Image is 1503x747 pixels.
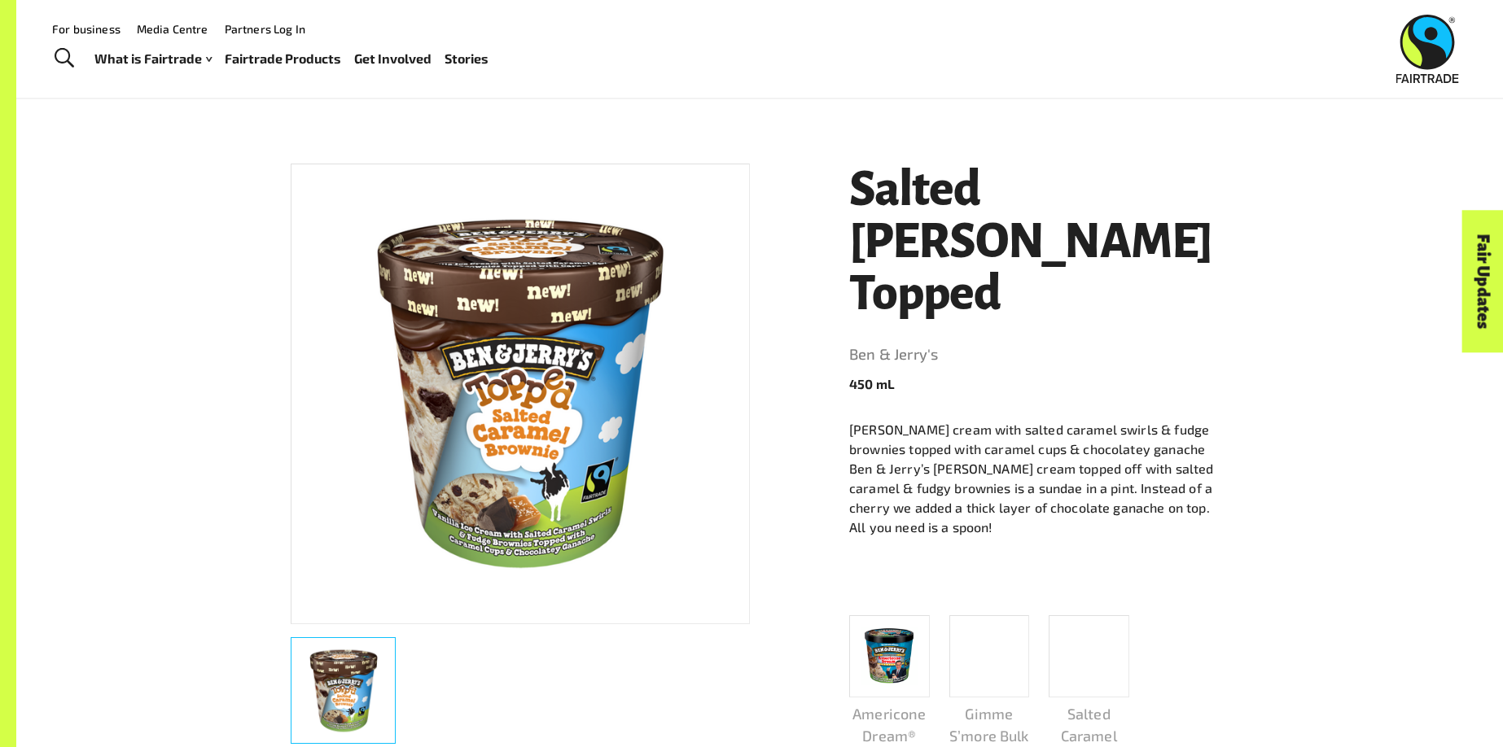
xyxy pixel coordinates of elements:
a: Ben & Jerry's [849,342,1229,368]
a: Partners Log In [225,22,305,36]
a: What is Fairtrade [94,47,212,71]
a: Get Involved [354,47,432,71]
a: For business [52,22,121,36]
a: Media Centre [137,22,208,36]
h1: Salted [PERSON_NAME] Topped [849,164,1229,320]
a: Stories [445,47,489,71]
p: [PERSON_NAME] cream with salted caramel swirls & fudge brownies topped with caramel cups & chocol... [849,420,1229,537]
p: 450 mL [849,374,1229,394]
a: Toggle Search [44,38,84,79]
a: Fairtrade Products [225,47,341,71]
img: Fairtrade Australia New Zealand logo [1396,15,1459,83]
